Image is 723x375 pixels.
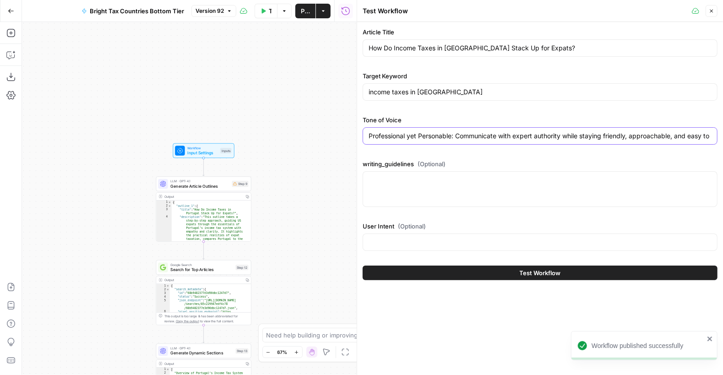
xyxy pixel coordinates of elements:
div: 3 [156,291,170,295]
div: 2 [156,288,170,291]
button: Test Data [255,4,277,18]
span: Input Settings [187,150,217,156]
div: Output [164,361,242,366]
div: LLM · GPT-4.1Generate Article OutlinesStep 9Output{ "outline_1":{ "title":"How Do Income Taxes in... [156,176,251,241]
label: writing_guidelines [363,159,718,168]
div: Step 13 [235,348,248,354]
button: Version 92 [191,5,236,17]
div: 1 [156,284,170,288]
label: Article Title [363,27,718,37]
g: Edge from step_9 to step_12 [203,241,205,259]
span: Google Search [170,262,233,267]
div: 2 [156,204,172,208]
span: Search for Top Articles [170,266,233,272]
div: Google SearchSearch for Top ArticlesStep 12Output{ "search_metadata":{ "id":"68b9482377e3d90dbc12... [156,260,251,325]
span: (Optional) [418,159,446,168]
div: Workflow published successfully [592,341,704,350]
div: 4 [156,295,170,299]
div: 6 [156,310,170,328]
div: 5 [156,299,170,310]
span: Toggle code folding, rows 1 through 10 [166,368,169,371]
div: Output [164,194,242,199]
div: Output [164,277,242,283]
span: Bright Tax Countries Bottom Tier [90,6,184,16]
div: Inputs [220,148,232,153]
span: Workflow [187,146,217,151]
span: Version 92 [196,7,224,15]
div: Step 9 [232,181,248,187]
span: Toggle code folding, rows 1 through 325 [168,201,171,204]
span: Toggle code folding, rows 1 through 29 [166,284,169,288]
label: Target Keyword [363,71,718,81]
button: Publish [295,4,315,18]
span: LLM · GPT-4.1 [170,346,233,351]
span: Test Data [269,6,272,16]
span: Test Workflow [520,268,561,277]
button: Bright Tax Countries Bottom Tier [76,4,190,18]
span: Publish [301,6,310,16]
div: This output is too large & has been abbreviated for review. to view the full content. [164,314,249,323]
span: Copy the output [176,319,199,323]
g: Edge from start to step_9 [203,158,205,176]
div: 3 [156,208,172,215]
g: Edge from step_12 to step_13 [203,325,205,343]
span: LLM · GPT-4.1 [170,179,229,184]
div: 1 [156,368,170,371]
label: Tone of Voice [363,115,718,125]
button: Test Workflow [363,266,718,280]
span: (Optional) [398,222,426,231]
div: Step 12 [235,265,248,270]
button: close [707,335,713,342]
span: Generate Dynamic Sections [170,350,233,356]
span: Generate Article Outlines [170,183,229,189]
span: Toggle code folding, rows 2 through 12 [166,288,169,291]
div: 1 [156,201,172,204]
div: WorkflowInput SettingsInputs [156,143,251,158]
span: 67% [277,348,288,356]
span: Toggle code folding, rows 2 through 111 [168,204,171,208]
div: 4 [156,215,172,248]
label: User Intent [363,222,718,231]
